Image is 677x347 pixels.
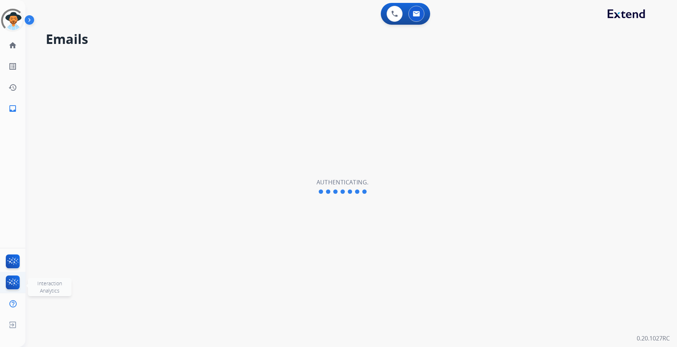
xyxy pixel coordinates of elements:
mat-icon: inbox [8,104,17,113]
mat-icon: list_alt [8,62,17,71]
mat-icon: history [8,83,17,92]
h2: Emails [46,32,660,46]
mat-icon: home [8,41,17,50]
h2: Authenticating. [317,178,369,187]
span: Interaction Analytics [37,280,62,294]
p: 0.20.1027RC [637,334,670,343]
